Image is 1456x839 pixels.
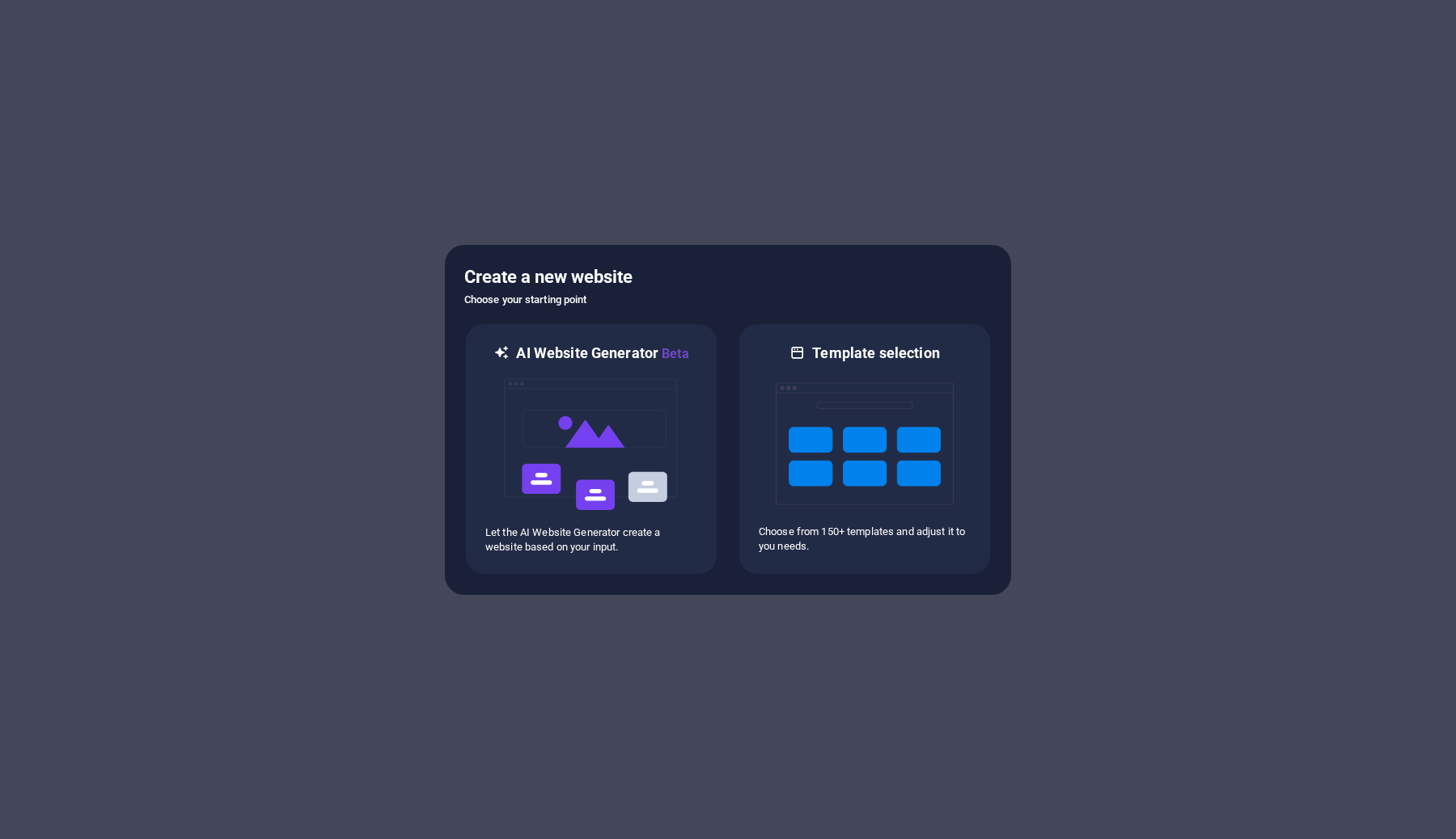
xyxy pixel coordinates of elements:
p: Choose from 150+ templates and adjust it to you needs. [759,525,971,554]
h6: Template selection [812,344,939,363]
div: Template selectionChoose from 150+ templates and adjust it to you needs. [738,323,992,575]
img: ai [502,364,680,525]
p: Let the AI Website Generator create a website based on your input. [485,525,697,554]
h5: Create a new website [464,264,992,290]
h6: AI Website Generator [516,344,688,364]
div: AI Website GeneratorBetaaiLet the AI Website Generator create a website based on your input. [464,323,718,575]
span: Beta [658,346,689,361]
h6: Choose your starting point [464,290,992,310]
